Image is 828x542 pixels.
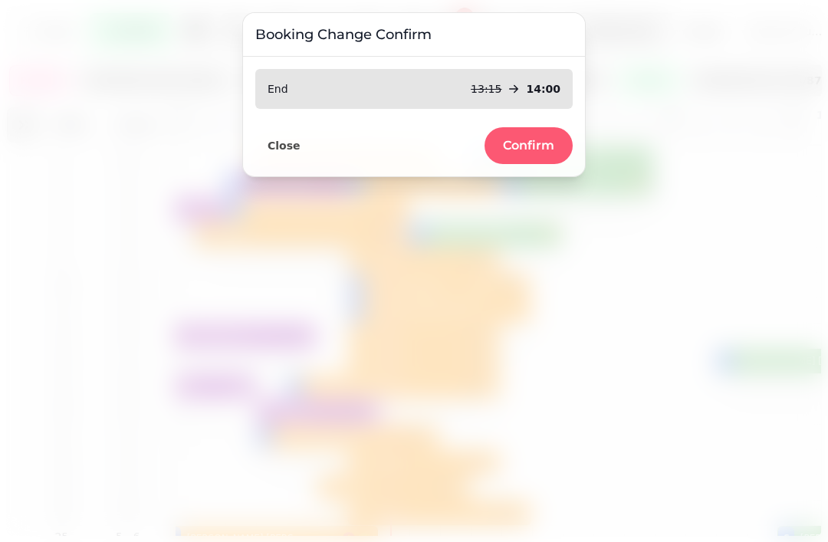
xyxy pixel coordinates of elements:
[255,25,573,44] h3: Booking Change Confirm
[255,136,313,156] button: Close
[268,81,288,97] p: End
[526,81,560,97] p: 14:00
[485,127,573,164] button: Confirm
[268,140,301,151] span: Close
[503,140,554,152] span: Confirm
[471,81,501,97] p: 13:15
